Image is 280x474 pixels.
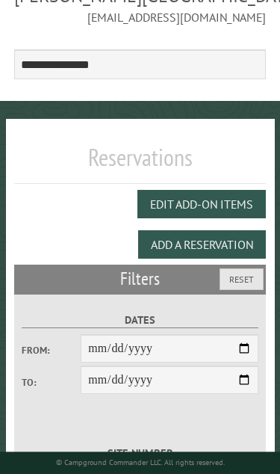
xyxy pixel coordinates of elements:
label: Dates [22,312,258,329]
small: © Campground Commander LLC. All rights reserved. [56,458,225,467]
label: From: [22,343,81,357]
label: To: [22,375,81,390]
button: Reset [220,268,264,290]
h1: Reservations [14,143,267,184]
label: Site Number [22,445,258,462]
h2: Filters [14,265,267,293]
button: Add a Reservation [138,230,266,259]
button: Edit Add-on Items [137,190,266,218]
